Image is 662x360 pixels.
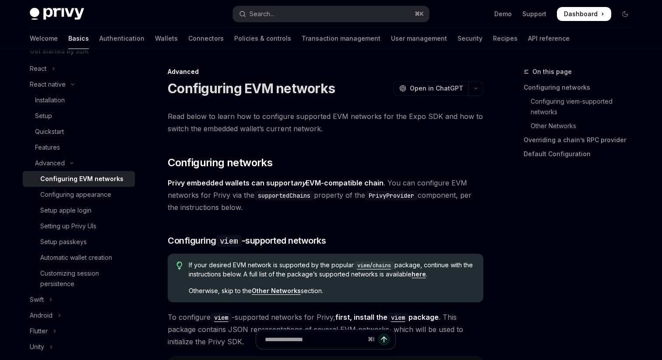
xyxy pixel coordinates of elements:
[68,28,89,49] a: Basics
[30,8,84,20] img: dark logo
[293,178,306,187] em: any
[168,177,483,213] span: . You can configure EVM networks for Privy via the property of the component, per the instruction...
[40,205,92,216] div: Setup apple login
[23,323,135,339] button: Toggle Flutter section
[335,313,439,322] strong: first, install the package
[23,61,135,77] button: Toggle React section
[168,80,335,96] h1: Configuring EVM networks
[493,28,518,49] a: Recipes
[378,333,390,346] button: Send message
[354,261,394,269] a: viem/chains
[168,311,483,348] span: To configure -supported networks for Privy, . This package contains JSON representations of sever...
[176,262,183,269] svg: Tip
[564,10,598,18] span: Dashboard
[412,270,426,278] a: here
[168,110,483,135] span: Read below to learn how to configure supported EVM networks for the Expo SDK and how to switch th...
[35,111,52,121] div: Setup
[23,266,135,292] a: Customizing session persistence
[524,147,639,161] a: Default Configuration
[23,187,135,203] a: Configuring appearance
[99,28,144,49] a: Authentication
[524,80,639,94] a: Configuring networks
[23,339,135,355] button: Toggle Unity section
[23,218,135,234] a: Setting up Privy UIs
[40,268,130,289] div: Customizing session persistence
[458,28,482,49] a: Security
[387,313,408,322] code: viem
[23,124,135,140] a: Quickstart
[302,28,380,49] a: Transaction management
[35,95,65,105] div: Installation
[23,171,135,187] a: Configuring EVM networks
[30,326,48,336] div: Flutter
[30,342,44,352] div: Unity
[23,203,135,218] a: Setup apple login
[365,191,418,200] code: PrivyProvider
[522,10,546,18] a: Support
[216,235,242,247] code: viem
[415,10,424,17] span: ⌘ K
[23,292,135,308] button: Toggle Swift section
[40,189,111,200] div: Configuring appearance
[252,287,301,295] a: Other Networks
[35,142,60,153] div: Features
[189,287,475,295] span: Otherwise, skip to the section.
[168,67,483,76] div: Advanced
[528,28,570,49] a: API reference
[557,7,611,21] a: Dashboard
[30,294,44,305] div: Swift
[23,250,135,266] a: Automatic wallet creation
[40,221,96,231] div: Setting up Privy UIs
[30,79,66,90] div: React native
[168,234,326,247] span: Configuring -supported networks
[265,330,364,349] input: Ask a question...
[168,178,384,187] strong: Privy embedded wallets can support EVM-compatible chain
[188,28,224,49] a: Connectors
[524,119,639,133] a: Other Networks
[189,261,475,279] span: If your desired EVM network is supported by the popular package, continue with the instructions b...
[391,28,447,49] a: User management
[410,84,463,93] span: Open in ChatGPT
[23,77,135,92] button: Toggle React native section
[532,66,572,77] span: On this page
[494,10,512,18] a: Demo
[394,81,468,96] button: Open in ChatGPT
[35,158,65,168] div: Advanced
[40,174,123,184] div: Configuring EVM networks
[30,28,58,49] a: Welcome
[387,313,408,322] a: viem
[23,108,135,124] a: Setup
[40,252,112,263] div: Automatic wallet creation
[254,191,314,200] code: supportedChains
[233,6,429,22] button: Open search
[524,133,639,147] a: Overriding a chain’s RPC provider
[23,92,135,108] a: Installation
[40,237,87,247] div: Setup passkeys
[234,28,291,49] a: Policies & controls
[211,313,232,322] code: viem
[524,94,639,119] a: Configuring viem-supported networks
[35,126,64,137] div: Quickstart
[23,140,135,155] a: Features
[250,9,274,19] div: Search...
[155,28,178,49] a: Wallets
[23,234,135,250] a: Setup passkeys
[211,313,232,322] a: viem
[30,310,53,321] div: Android
[23,155,135,171] button: Toggle Advanced section
[23,308,135,323] button: Toggle Android section
[354,261,394,270] code: viem/chains
[618,7,632,21] button: Toggle dark mode
[30,63,46,74] div: React
[168,156,272,170] span: Configuring networks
